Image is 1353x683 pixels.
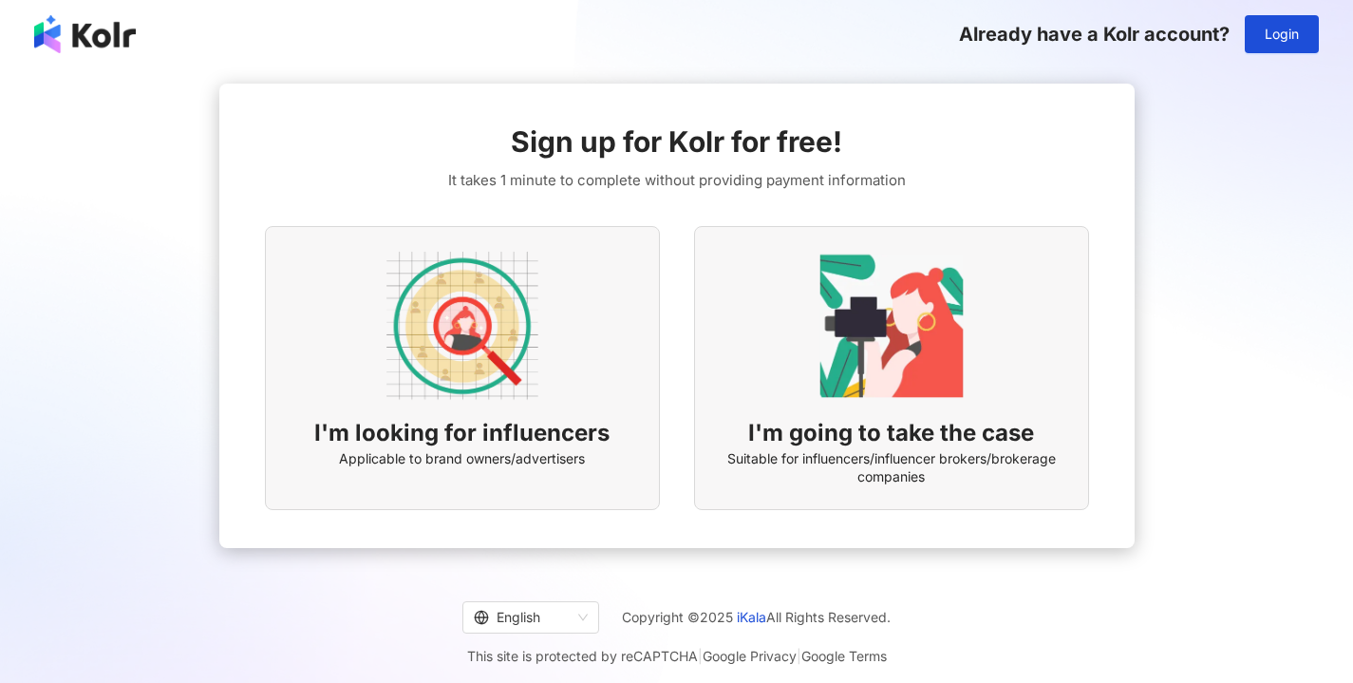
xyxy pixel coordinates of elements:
span: I'm going to take the case [748,417,1034,449]
span: Login [1265,27,1299,42]
div: English [474,602,571,633]
span: Copyright © 2025 All Rights Reserved. [622,606,891,629]
a: Google Privacy [703,648,797,664]
span: It takes 1 minute to complete without providing payment information [448,169,906,192]
span: | [698,648,703,664]
img: logo [34,15,136,53]
span: Already have a Kolr account? [959,23,1230,46]
span: This site is protected by reCAPTCHA [467,645,887,668]
img: AD identity option [386,250,538,402]
a: Google Terms [801,648,887,664]
button: Login [1245,15,1319,53]
span: | [797,648,801,664]
span: Applicable to brand owners/advertisers [339,449,585,468]
span: Suitable for influencers/influencer brokers/brokerage companies [718,449,1065,486]
img: KOL identity option [816,250,968,402]
span: Sign up for Kolr for free! [511,122,842,161]
span: I'm looking for influencers [314,417,610,449]
a: iKala [737,609,766,625]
